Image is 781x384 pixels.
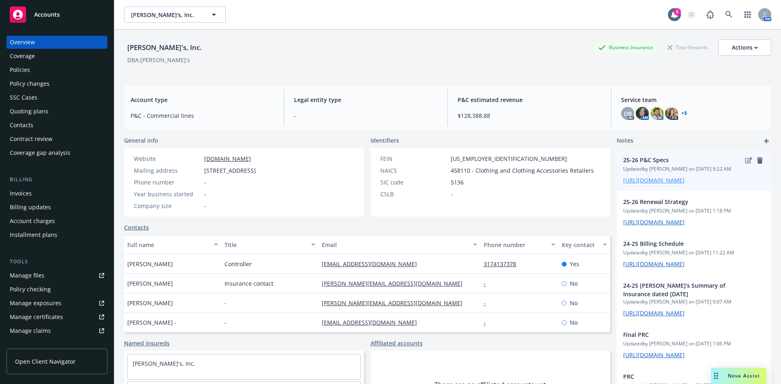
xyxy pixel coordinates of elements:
[663,42,712,52] div: Total Rewards
[458,111,601,120] span: $128,388.88
[621,95,765,104] span: Service team
[744,156,753,165] a: edit
[10,187,32,200] div: Invoices
[204,190,206,198] span: -
[665,107,678,120] img: photo
[7,228,107,241] a: Installment plans
[10,91,37,104] div: SSC Cases
[623,340,765,347] span: Updated by [PERSON_NAME] on [DATE] 1:06 PM
[124,235,221,254] button: Full name
[7,338,107,351] a: Manage BORs
[124,223,149,232] a: Contacts
[623,330,744,339] span: Final PRC
[380,166,447,175] div: NAICS
[10,338,48,351] div: Manage BORs
[124,7,226,23] button: [PERSON_NAME]'s, Inc.
[371,136,399,145] span: Identifiers
[10,310,63,323] div: Manage certificates
[761,136,771,146] a: add
[623,309,685,317] a: [URL][DOMAIN_NAME]
[674,8,681,15] div: 5
[617,149,771,191] div: 25-26 P&C SpecseditremoveUpdatedby [PERSON_NAME] on [DATE] 9:22 AM[URL][DOMAIN_NAME]
[562,241,598,249] div: Key contact
[728,372,760,379] span: Nova Assist
[10,324,51,337] div: Manage claims
[204,202,206,210] span: -
[711,368,721,384] div: Drag to move
[204,155,251,163] a: [DOMAIN_NAME]
[624,109,632,118] span: DB
[10,77,50,90] div: Policy changes
[127,260,173,268] span: [PERSON_NAME]
[484,299,492,307] a: -
[10,119,33,132] div: Contacts
[683,7,700,23] a: Start snowing
[7,324,107,337] a: Manage claims
[7,297,107,310] span: Manage exposures
[10,201,51,214] div: Billing updates
[711,368,766,384] button: Nova Assist
[127,56,190,64] div: DBA: [PERSON_NAME]'s
[124,136,158,145] span: General info
[380,154,447,163] div: FEIN
[7,187,107,200] a: Invoices
[10,269,44,282] div: Manage files
[702,7,718,23] a: Report a Bug
[134,154,201,163] div: Website
[124,42,205,53] div: [PERSON_NAME]'s, Inc.
[294,111,438,120] span: -
[623,298,765,306] span: Updated by [PERSON_NAME] on [DATE] 9:07 AM
[458,95,601,104] span: P&C estimated revenue
[732,40,758,55] div: Actions
[127,299,173,307] span: [PERSON_NAME]
[681,111,687,116] a: +5
[131,111,274,120] span: P&C - Commercial lines
[10,36,35,49] div: Overview
[380,178,447,187] div: SIC code
[721,7,737,23] a: Search
[623,249,765,256] span: Updated by [PERSON_NAME] on [DATE] 11:22 AM
[484,260,523,268] a: 3174137378
[10,228,57,241] div: Installment plans
[34,11,60,18] span: Accounts
[484,241,546,249] div: Phone number
[451,166,594,175] span: 458110 - Clothing and Clothing Accessories Retailers
[10,105,48,118] div: Quoting plans
[225,241,306,249] div: Title
[570,279,578,288] span: No
[225,279,273,288] span: Insurance contact
[204,166,256,175] span: [STREET_ADDRESS]
[7,201,107,214] a: Billing updates
[7,132,107,145] a: Contract review
[371,339,423,347] a: Affiliated accounts
[623,218,685,226] a: [URL][DOMAIN_NAME]
[7,77,107,90] a: Policy changes
[636,107,649,120] img: photo
[623,351,685,359] a: [URL][DOMAIN_NAME]
[7,50,107,63] a: Coverage
[322,299,469,307] a: [PERSON_NAME][EMAIL_ADDRESS][DOMAIN_NAME]
[7,269,107,282] a: Manage files
[623,260,685,268] a: [URL][DOMAIN_NAME]
[7,105,107,118] a: Quoting plans
[484,280,492,287] a: -
[294,95,438,104] span: Legal entity type
[133,360,195,367] a: [PERSON_NAME]'s, Inc.
[225,299,227,307] span: -
[10,283,51,296] div: Policy checking
[718,39,771,56] button: Actions
[10,132,52,145] div: Contract review
[15,357,76,366] span: Open Client Navigator
[131,11,201,19] span: [PERSON_NAME]'s, Inc.
[127,318,177,327] span: [PERSON_NAME] -
[623,165,765,173] span: Updated by [PERSON_NAME] on [DATE] 9:22 AM
[127,279,173,288] span: [PERSON_NAME]
[7,63,107,76] a: Policies
[322,280,469,287] a: [PERSON_NAME][EMAIL_ADDRESS][DOMAIN_NAME]
[225,260,252,268] span: Controller
[7,215,107,228] a: Account charges
[134,166,201,175] div: Mailing address
[558,235,610,254] button: Key contact
[755,156,765,165] a: remove
[570,299,578,307] span: No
